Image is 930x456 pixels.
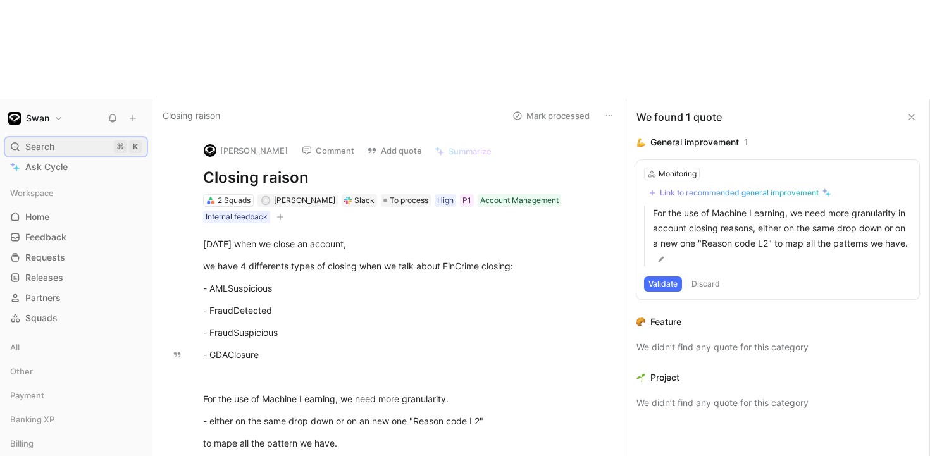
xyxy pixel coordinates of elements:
div: We found 1 quote [636,109,722,125]
img: 🌱 [636,373,645,382]
div: we have 4 differents types of closing when we talk about FinCrime closing: [203,259,602,273]
span: All [10,341,20,354]
div: Search⌘K [5,137,147,156]
button: Comment [296,142,360,159]
div: ⌘ [114,140,127,153]
span: Banking XP [10,413,54,426]
button: SwanSwan [5,109,66,127]
h1: Closing raison [203,168,602,188]
a: Partners [5,288,147,307]
span: Closing raison [163,108,220,123]
a: Releases [5,268,147,287]
div: 2 Squads [218,194,251,207]
div: - AMLSuspicious [203,281,602,295]
div: Link to recommended general improvement [660,188,819,198]
p: For the use of Machine Learning, we need more granularity in account closing reasons, either on t... [653,206,912,266]
div: To process [381,194,431,207]
div: to mape all the pattern we have. [203,436,602,450]
div: Project [650,370,679,385]
div: Other [5,362,147,385]
div: General improvement [650,135,739,150]
span: Releases [25,271,63,284]
a: Requests [5,248,147,267]
div: Payment [5,386,147,409]
div: Banking XP [5,410,147,429]
button: Link to recommended general improvement [644,185,836,200]
div: Slack [354,194,375,207]
div: - GDAClosure [203,348,602,361]
span: Partners [25,292,61,304]
img: 💪 [636,138,645,147]
div: - FraudSuspicious [203,326,602,339]
button: Add quote [361,142,428,159]
button: Validate [644,276,682,292]
div: Banking XP [5,410,147,433]
div: Other [5,362,147,381]
a: Ask Cycle [5,157,147,176]
button: Mark processed [507,107,595,125]
span: [PERSON_NAME] [274,195,335,205]
img: 🥐 [636,317,645,326]
span: To process [390,194,428,207]
div: A [262,197,269,204]
div: Monitoring [659,168,697,180]
div: We didn’t find any quote for this category [636,340,919,355]
div: High [437,194,454,207]
div: - either on the same drop down or on an new one "Reason code L2" [203,414,602,428]
button: logo[PERSON_NAME] [198,141,294,160]
span: Requests [25,251,65,264]
h1: Swan [26,113,49,124]
div: - FraudDetected [203,304,602,317]
span: Home [25,211,49,223]
span: Squads [25,312,58,324]
div: Feature [650,314,681,330]
span: Feedback [25,231,66,243]
span: Search [25,139,54,154]
div: For the use of Machine Learning, we need more granularity. [203,392,602,405]
a: Home [5,207,147,226]
button: Summarize [429,142,497,160]
div: Internal feedback [206,211,268,223]
div: P1 [462,194,471,207]
div: K [129,140,142,153]
div: Payment [5,386,147,405]
span: Summarize [449,145,492,157]
div: [DATE] when we close an account, [203,237,602,250]
span: Payment [10,389,44,402]
div: All [5,338,147,360]
div: Account Management [480,194,559,207]
div: We didn’t find any quote for this category [636,395,919,410]
a: Squads [5,309,147,328]
span: Workspace [10,187,54,199]
img: Swan [8,112,21,125]
div: All [5,338,147,357]
div: Workspace [5,183,147,202]
img: logo [204,144,216,157]
span: Billing [10,437,34,450]
a: Feedback [5,228,147,247]
img: pen.svg [657,255,666,264]
button: Discard [687,276,724,292]
div: Billing [5,434,147,453]
span: Other [10,365,33,378]
span: Ask Cycle [25,159,68,175]
div: 1 [744,135,748,150]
